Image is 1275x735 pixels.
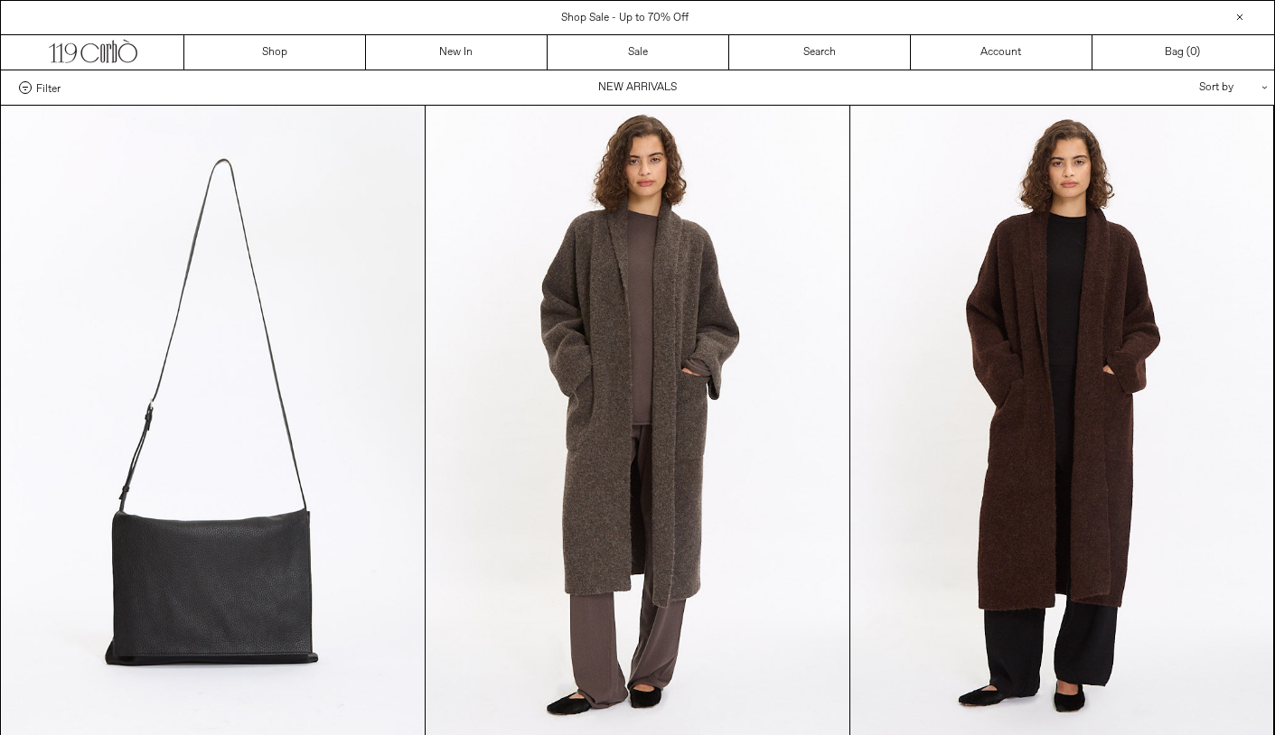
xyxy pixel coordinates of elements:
a: Shop Sale - Up to 70% Off [561,11,689,25]
div: Sort by [1093,70,1256,105]
a: Bag () [1092,35,1274,70]
a: Shop [184,35,366,70]
span: ) [1190,44,1200,60]
a: Sale [548,35,729,70]
span: Filter [36,81,61,94]
a: New In [366,35,548,70]
span: 0 [1190,45,1196,60]
a: Account [911,35,1092,70]
a: Search [729,35,911,70]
